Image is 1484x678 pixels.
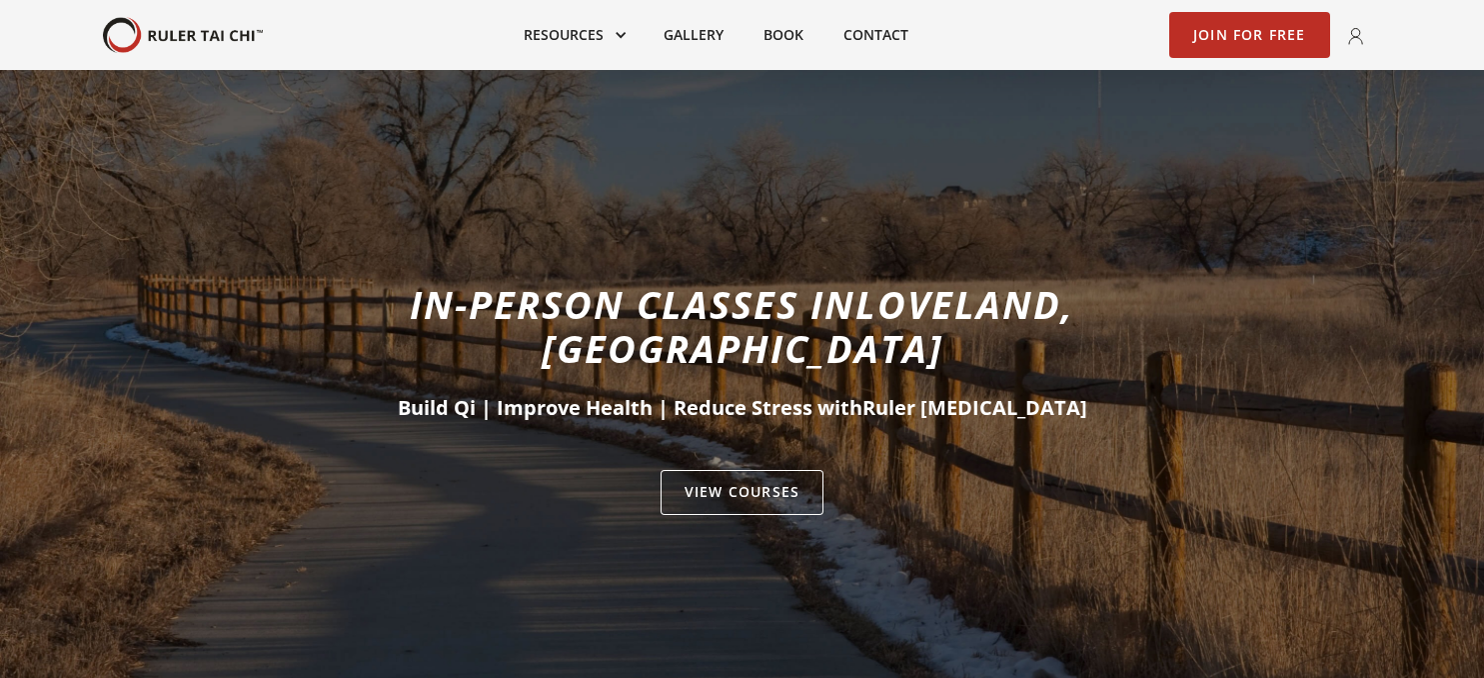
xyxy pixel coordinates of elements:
a: Gallery [644,13,743,57]
a: Book [743,13,823,57]
a: VIEW Courses [661,470,823,516]
div: Resources [504,13,644,57]
span: Loveland, [GEOGRAPHIC_DATA] [542,278,1075,374]
h1: In-person classes in [275,282,1210,370]
a: home [103,17,263,54]
h2: Build Qi | Improve Health | Reduce Stress with [275,394,1210,422]
img: Your Brand Name [103,17,263,54]
a: Contact [823,13,928,57]
a: Join for Free [1169,12,1330,58]
span: Ruler [MEDICAL_DATA] [862,394,1087,421]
